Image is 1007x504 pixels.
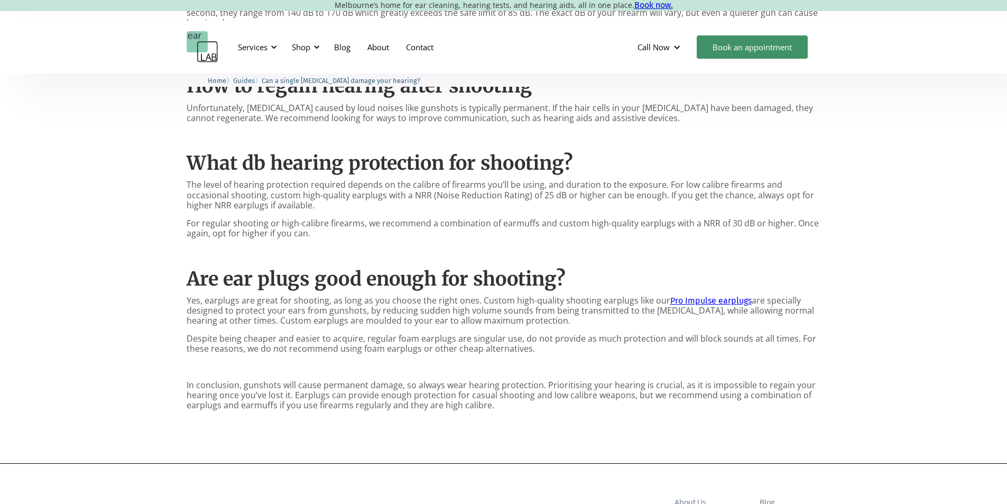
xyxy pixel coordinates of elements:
[187,218,821,239] p: For regular shooting or high-calibre firearms, we recommend a combination of earmuffs and custom ...
[187,152,821,175] h2: What db hearing protection for shooting?
[629,31,691,63] div: Call Now
[187,380,821,411] p: In conclusion, gunshots will cause permanent damage, so always wear hearing protection. Prioritis...
[697,35,808,59] a: Book an appointment
[262,77,420,85] span: Can a single [MEDICAL_DATA] damage your hearing?
[208,75,226,85] a: Home
[233,77,255,85] span: Guides
[187,246,821,256] p: ‍
[187,268,821,290] h2: Are ear plugs good enough for shooting?
[233,75,262,86] li: 〉
[398,32,442,62] a: Contact
[208,77,226,85] span: Home
[187,103,821,123] p: Unfortunately, [MEDICAL_DATA] caused by loud noises like gunshots is typically permanent. If the ...
[262,75,420,85] a: Can a single [MEDICAL_DATA] damage your hearing?
[233,75,255,85] a: Guides
[238,42,267,52] div: Services
[187,296,821,326] p: Yes, earplugs are great for shooting, as long as you choose the right ones. Custom high-quality s...
[285,31,323,63] div: Shop
[670,296,752,306] a: Pro Impulse earplugs
[326,32,359,62] a: Blog
[187,131,821,141] p: ‍
[208,75,233,86] li: 〉
[232,31,280,63] div: Services
[292,42,310,52] div: Shop
[187,362,821,372] p: ‍
[638,42,670,52] div: Call Now
[187,31,218,63] a: home
[187,75,821,97] h2: How to regain hearing after shooting
[187,180,821,210] p: The level of hearing protection required depends on the calibre of firearms you’ll be using, and ...
[359,32,398,62] a: About
[187,334,821,354] p: Despite being cheaper and easier to acquire, regular foam earplugs are singular use, do not provi...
